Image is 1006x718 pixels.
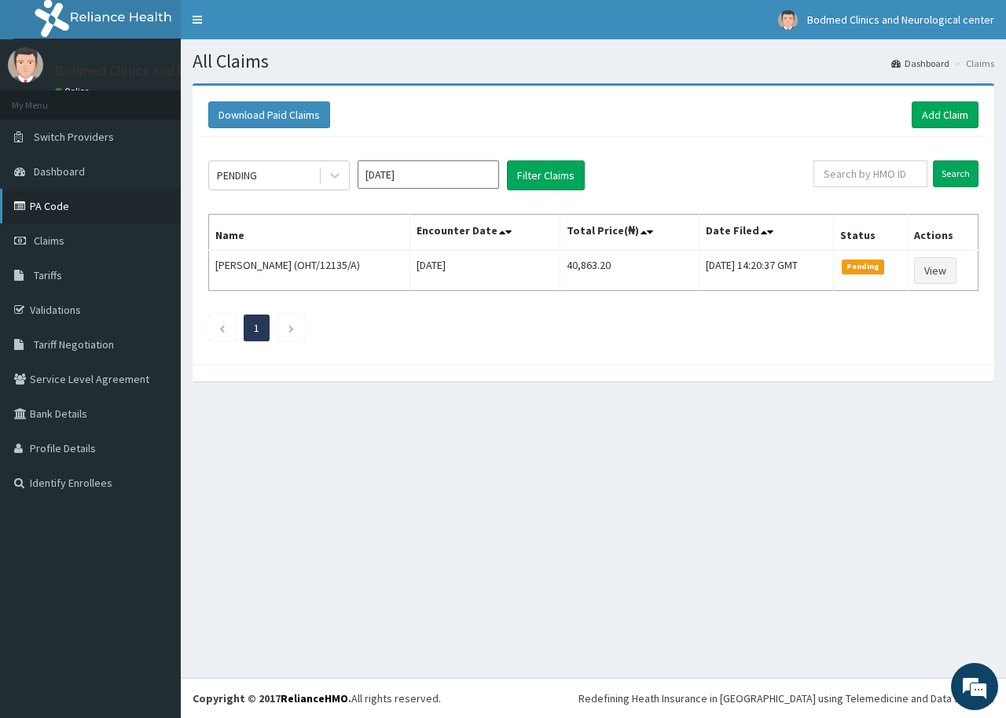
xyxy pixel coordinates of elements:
a: Previous page [218,321,226,335]
th: Actions [907,215,978,251]
th: Date Filed [699,215,834,251]
th: Name [209,215,410,251]
footer: All rights reserved. [181,678,1006,718]
input: Search by HMO ID [813,160,927,187]
th: Encounter Date [410,215,560,251]
a: Online [55,86,93,97]
td: [PERSON_NAME] (OHT/12135/A) [209,250,410,291]
div: Redefining Heath Insurance in [GEOGRAPHIC_DATA] using Telemedicine and Data Science! [578,690,994,706]
h1: All Claims [193,51,994,72]
span: Switch Providers [34,130,114,144]
img: User Image [8,47,43,83]
th: Status [833,215,907,251]
span: Bodmed Clinics and Neurological center [807,13,994,27]
a: Add Claim [912,101,978,128]
strong: Copyright © 2017 . [193,691,351,705]
span: We're online! [91,198,217,357]
a: RelianceHMO [281,691,348,705]
th: Total Price(₦) [560,215,699,251]
a: View [914,257,956,284]
span: Claims [34,234,64,248]
button: Download Paid Claims [208,101,330,128]
span: Pending [842,260,885,274]
input: Select Month and Year [358,160,499,189]
img: User Image [778,10,798,30]
p: Bodmed Clinics and Neurological center [55,64,300,78]
div: Minimize live chat window [258,8,296,46]
div: Chat with us now [82,88,264,109]
li: Claims [951,57,994,70]
input: Search [933,160,978,187]
td: [DATE] [410,250,560,291]
span: Tariff Negotiation [34,337,114,352]
textarea: Type your message and hit 'Enter' [8,429,299,484]
td: [DATE] 14:20:37 GMT [699,250,834,291]
a: Dashboard [891,57,949,70]
span: Dashboard [34,164,85,179]
td: 40,863.20 [560,250,699,291]
img: d_794563401_company_1708531726252_794563401 [29,79,64,118]
span: Tariffs [34,268,62,282]
button: Filter Claims [507,160,585,190]
div: PENDING [217,168,257,183]
a: Page 1 is your current page [254,321,259,335]
a: Next page [288,321,295,335]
